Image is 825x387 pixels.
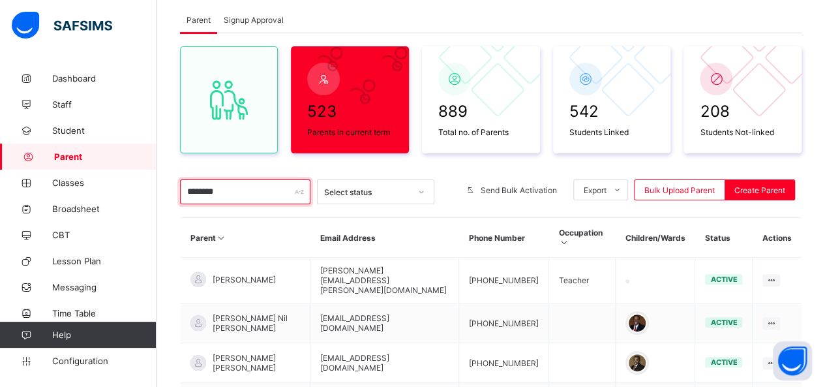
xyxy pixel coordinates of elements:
[52,230,157,240] span: CBT
[52,125,157,136] span: Student
[459,258,549,303] td: [PHONE_NUMBER]
[310,218,458,258] th: Email Address
[213,313,300,333] span: [PERSON_NAME] Nil [PERSON_NAME]
[54,151,157,162] span: Parent
[710,318,737,327] span: active
[181,218,310,258] th: Parent
[52,256,157,266] span: Lesson Plan
[559,238,570,247] i: Sort in Ascending Order
[213,353,300,373] span: [PERSON_NAME] [PERSON_NAME]
[459,303,549,343] td: [PHONE_NUMBER]
[753,218,802,258] th: Actions
[310,343,458,383] td: [EMAIL_ADDRESS][DOMAIN_NAME]
[52,356,156,366] span: Configuration
[216,233,227,243] i: Sort in Ascending Order
[224,15,284,25] span: Signup Approval
[773,341,812,380] button: Open asap
[310,303,458,343] td: [EMAIL_ADDRESS][DOMAIN_NAME]
[700,102,785,121] span: 208
[734,185,785,195] span: Create Parent
[307,102,393,121] span: 523
[438,102,524,121] span: 889
[310,258,458,303] td: [PERSON_NAME][EMAIL_ADDRESS][PERSON_NAME][DOMAIN_NAME]
[52,99,157,110] span: Staff
[695,218,753,258] th: Status
[52,178,157,188] span: Classes
[569,127,655,137] span: Students Linked
[52,330,156,340] span: Help
[549,218,616,258] th: Occupation
[52,308,157,318] span: Time Table
[700,127,785,137] span: Students Not-linked
[52,204,157,214] span: Broadsheet
[569,102,655,121] span: 542
[438,127,524,137] span: Total no. of Parents
[187,15,211,25] span: Parent
[324,187,410,197] div: Select status
[459,343,549,383] td: [PHONE_NUMBER]
[710,275,737,284] span: active
[52,282,157,292] span: Messaging
[644,185,715,195] span: Bulk Upload Parent
[481,185,557,195] span: Send Bulk Activation
[52,73,157,84] span: Dashboard
[710,358,737,367] span: active
[616,218,695,258] th: Children/Wards
[12,12,112,39] img: safsims
[549,258,616,303] td: Teacher
[459,218,549,258] th: Phone Number
[307,127,393,137] span: Parents in current term
[213,275,276,285] span: [PERSON_NAME]
[584,185,607,195] span: Export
